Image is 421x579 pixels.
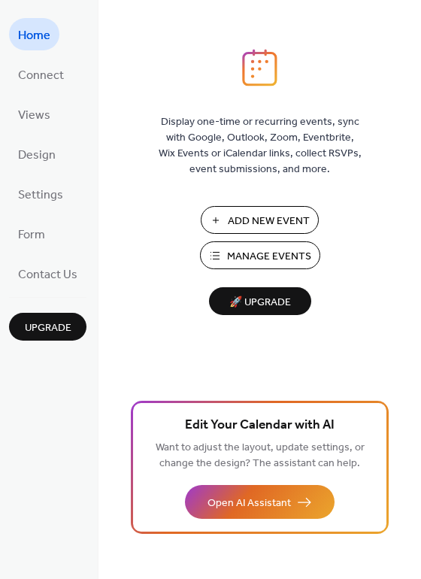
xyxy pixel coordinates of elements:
[18,183,63,207] span: Settings
[218,293,302,313] span: 🚀 Upgrade
[227,249,311,265] span: Manage Events
[9,177,72,210] a: Settings
[18,24,50,47] span: Home
[18,104,50,127] span: Views
[9,98,59,130] a: Views
[209,287,311,315] button: 🚀 Upgrade
[185,485,335,519] button: Open AI Assistant
[9,313,86,341] button: Upgrade
[18,144,56,167] span: Design
[156,438,365,474] span: Want to adjust the layout, update settings, or change the design? The assistant can help.
[18,263,77,286] span: Contact Us
[25,320,71,336] span: Upgrade
[9,58,73,90] a: Connect
[242,49,277,86] img: logo_icon.svg
[9,18,59,50] a: Home
[9,138,65,170] a: Design
[185,415,335,436] span: Edit Your Calendar with AI
[9,217,54,250] a: Form
[9,257,86,289] a: Contact Us
[18,223,45,247] span: Form
[18,64,64,87] span: Connect
[200,241,320,269] button: Manage Events
[228,214,310,229] span: Add New Event
[207,496,291,511] span: Open AI Assistant
[159,114,362,177] span: Display one-time or recurring events, sync with Google, Outlook, Zoom, Eventbrite, Wix Events or ...
[201,206,319,234] button: Add New Event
